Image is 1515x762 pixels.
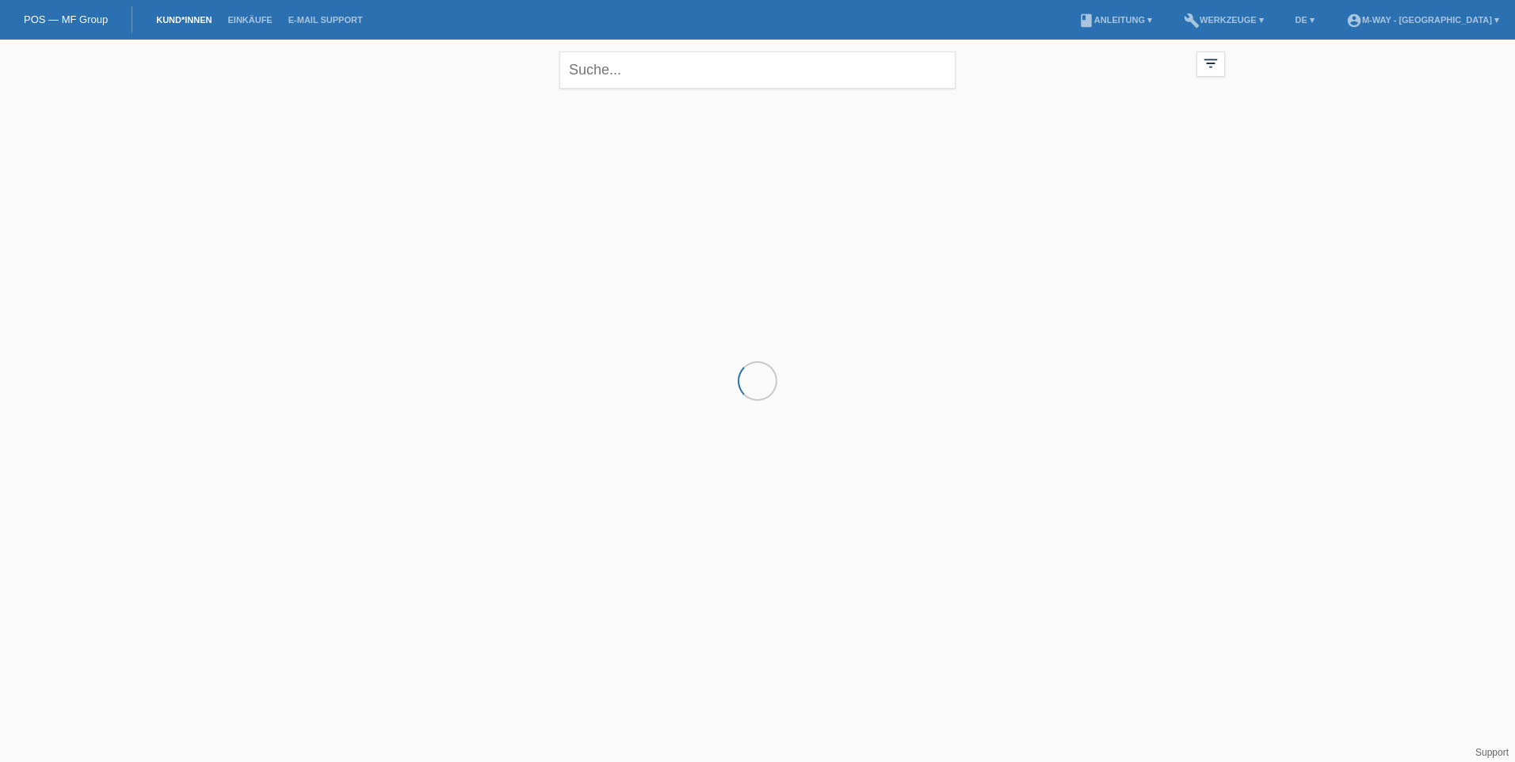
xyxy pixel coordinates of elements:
a: Support [1475,747,1509,758]
a: DE ▾ [1288,15,1322,25]
i: filter_list [1202,55,1219,72]
i: build [1184,13,1200,29]
a: account_circlem-way - [GEOGRAPHIC_DATA] ▾ [1338,15,1507,25]
i: book [1078,13,1094,29]
a: Einkäufe [219,15,280,25]
i: account_circle [1346,13,1362,29]
a: POS — MF Group [24,13,108,25]
a: buildWerkzeuge ▾ [1176,15,1272,25]
a: E-Mail Support [280,15,371,25]
input: Suche... [559,51,956,89]
a: bookAnleitung ▾ [1070,15,1160,25]
a: Kund*innen [148,15,219,25]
